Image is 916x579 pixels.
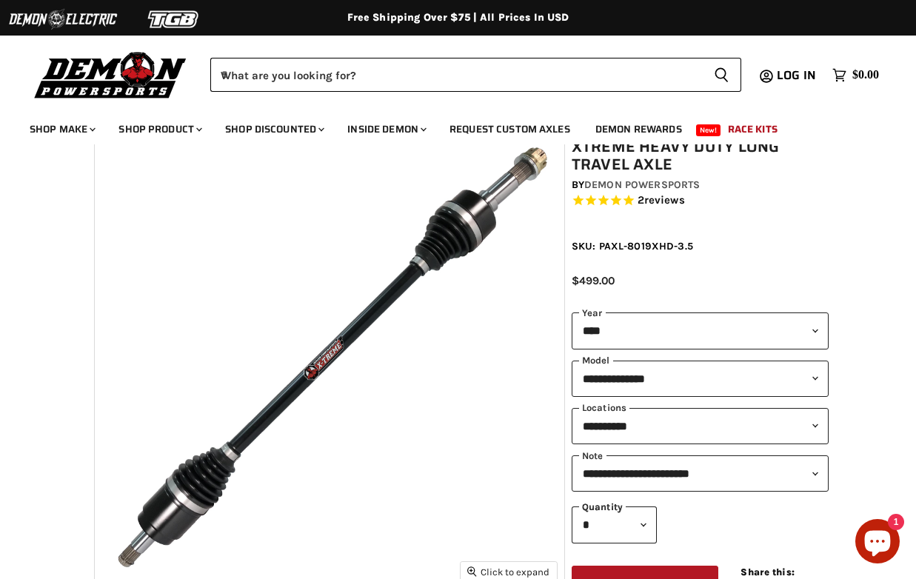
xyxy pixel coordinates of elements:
[770,69,825,82] a: Log in
[214,114,333,144] a: Shop Discounted
[107,114,211,144] a: Shop Product
[572,506,657,543] select: Quantity
[702,58,741,92] button: Search
[584,178,700,191] a: Demon Powersports
[118,5,230,33] img: TGB Logo 2
[638,193,685,207] span: 2 reviews
[852,68,879,82] span: $0.00
[572,274,615,287] span: $499.00
[777,66,816,84] span: Log in
[572,455,829,492] select: keys
[741,566,794,578] span: Share this:
[572,312,829,349] select: year
[572,177,829,193] div: by
[467,566,549,578] span: Click to expand
[825,64,886,86] a: $0.00
[584,114,693,144] a: Demon Rewards
[19,108,875,144] ul: Main menu
[851,519,904,567] inbox-online-store-chat: Shopify online store chat
[210,58,702,92] input: When autocomplete results are available use up and down arrows to review and enter to select
[572,119,829,174] h1: Yamaha YXZ 1000R Demon Xtreme Heavy Duty Long Travel Axle
[696,124,721,136] span: New!
[30,48,192,101] img: Demon Powersports
[19,114,104,144] a: Shop Make
[572,361,829,397] select: modal-name
[7,5,118,33] img: Demon Electric Logo 2
[572,238,829,254] div: SKU: PAXL-8019XHD-3.5
[210,58,741,92] form: Product
[336,114,435,144] a: Inside Demon
[438,114,581,144] a: Request Custom Axles
[572,408,829,444] select: keys
[717,114,789,144] a: Race Kits
[572,193,829,209] span: Rated 5.0 out of 5 stars 2 reviews
[644,193,685,207] span: reviews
